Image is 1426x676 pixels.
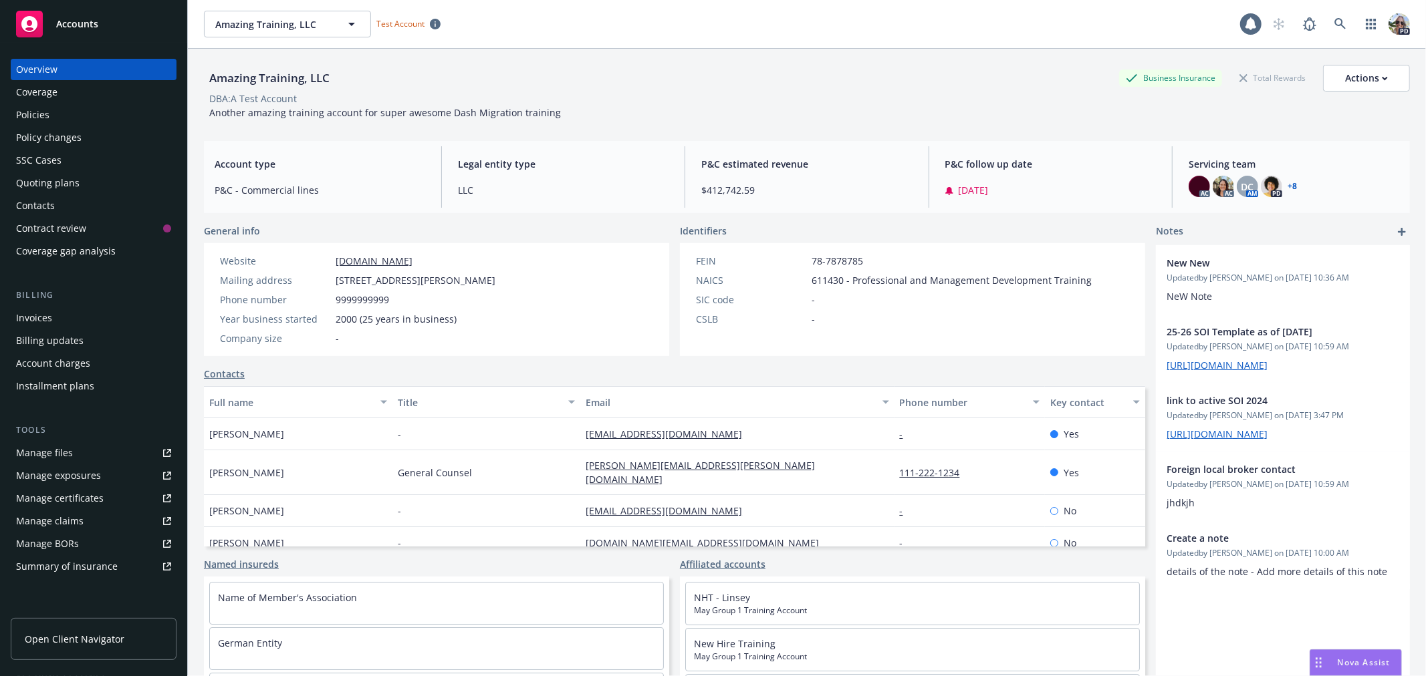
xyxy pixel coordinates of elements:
[895,386,1045,418] button: Phone number
[1167,565,1387,578] span: details of the note - Add more details of this note
[204,224,260,238] span: General info
[16,375,94,397] div: Installment plans
[16,510,84,532] div: Manage claims
[204,69,335,87] div: Amazing Training, LLC
[1167,409,1399,421] span: Updated by [PERSON_NAME] on [DATE] 3:47 PM
[586,395,874,409] div: Email
[16,353,90,374] div: Account charges
[11,104,176,126] a: Policies
[1167,531,1364,545] span: Create a note
[16,104,49,126] div: Policies
[209,92,297,106] div: DBA: A Test Account
[586,459,815,486] a: [PERSON_NAME][EMAIL_ADDRESS][PERSON_NAME][DOMAIN_NAME]
[1364,325,1381,341] a: edit
[336,293,389,307] span: 9999999999
[11,604,176,617] div: Analytics hub
[204,386,392,418] button: Full name
[215,157,425,171] span: Account type
[580,386,894,418] button: Email
[220,312,330,326] div: Year business started
[11,375,176,397] a: Installment plans
[11,307,176,329] a: Invoices
[16,330,84,351] div: Billing updates
[696,312,806,326] div: CSLB
[1310,649,1402,676] button: Nova Assist
[11,353,176,374] a: Account charges
[1296,11,1323,37] a: Report a Bug
[336,273,495,287] span: [STREET_ADDRESS][PERSON_NAME]
[1213,176,1234,197] img: photo
[16,556,118,577] div: Summary of insurance
[398,504,401,518] span: -
[1167,359,1268,371] a: [URL][DOMAIN_NAME]
[16,127,82,148] div: Policy changes
[812,254,863,268] span: 78-7878785
[1364,256,1381,272] a: edit
[209,466,284,480] span: [PERSON_NAME]
[1167,290,1212,303] span: NeW Note
[376,18,425,29] span: Test Account
[11,533,176,554] a: Manage BORs
[1383,462,1399,478] a: remove
[586,536,830,549] a: [DOMAIN_NAME][EMAIL_ADDRESS][DOMAIN_NAME]
[1288,182,1297,190] a: +8
[900,504,914,517] a: -
[1064,504,1076,518] span: No
[209,536,284,550] span: [PERSON_NAME]
[398,466,472,480] span: General Counsel
[11,218,176,239] a: Contract review
[11,5,176,43] a: Accounts
[812,273,1092,287] span: 611430 - Professional and Management Development Training
[1167,428,1268,440] a: [URL][DOMAIN_NAME]
[11,240,176,262] a: Coverage gap analysis
[1119,69,1222,86] div: Business Insurance
[1167,272,1399,284] span: Updated by [PERSON_NAME] on [DATE] 10:36 AM
[11,330,176,351] a: Billing updates
[11,59,176,80] a: Overview
[11,150,176,171] a: SSC Cases
[11,442,176,464] a: Manage files
[701,157,912,171] span: P&C estimated revenue
[959,183,989,197] span: [DATE]
[336,331,339,345] span: -
[586,504,753,517] a: [EMAIL_ADDRESS][DOMAIN_NAME]
[392,386,581,418] button: Title
[900,536,914,549] a: -
[220,273,330,287] div: Mailing address
[204,557,279,571] a: Named insureds
[1064,536,1076,550] span: No
[220,254,330,268] div: Website
[1156,224,1183,240] span: Notes
[25,632,124,646] span: Open Client Navigator
[16,81,57,103] div: Coverage
[209,106,561,119] span: Another amazing training account for super awesome Dash Migration training
[1383,325,1399,341] a: remove
[1364,462,1381,478] a: edit
[1189,176,1210,197] img: photo
[812,312,815,326] span: -
[1064,466,1079,480] span: Yes
[209,504,284,518] span: [PERSON_NAME]
[11,195,176,216] a: Contacts
[701,183,912,197] span: $412,742.59
[11,127,176,148] a: Policy changes
[1241,180,1254,194] span: DC
[398,427,401,441] span: -
[398,536,401,550] span: -
[1327,11,1354,37] a: Search
[1045,386,1145,418] button: Key contact
[398,395,561,409] div: Title
[11,488,176,509] a: Manage certificates
[218,637,282,649] a: German Entity
[11,172,176,194] a: Quoting plans
[1364,531,1381,547] a: edit
[900,395,1025,409] div: Phone number
[16,218,86,239] div: Contract review
[900,466,971,479] a: 111-222-1234
[1323,65,1410,92] button: Actions
[56,19,98,29] span: Accounts
[1064,427,1079,441] span: Yes
[336,312,457,326] span: 2000 (25 years in business)
[1389,13,1410,35] img: photo
[1156,452,1410,520] div: Foreign local broker contactUpdatedby [PERSON_NAME] on [DATE] 10:59 AMjhdkjh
